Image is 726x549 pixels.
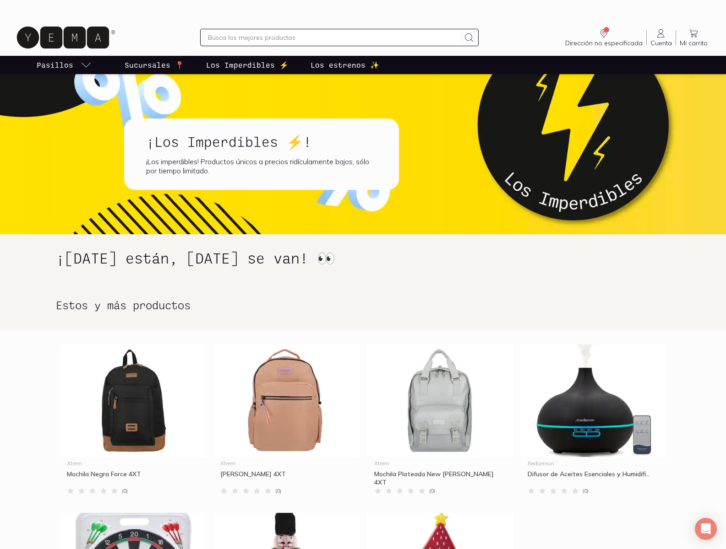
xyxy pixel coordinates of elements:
span: Dirección no especificada [565,39,643,47]
a: Sucursales 📍 [123,56,186,74]
div: Open Intercom Messenger [695,518,717,540]
div: RedLemon [528,461,660,466]
span: Cuenta [650,39,672,47]
img: Difusor de Aceites Esenciales y Humidificador [520,344,667,457]
span: Mi carrito [680,39,708,47]
span: ( 0 ) [122,488,128,494]
p: Sucursales 📍 [125,59,184,70]
div: Difusor de Aceites Esenciales y Humidifi... [528,470,660,486]
span: ( 0 ) [429,488,435,494]
div: Xtrem [374,461,506,466]
a: Mochila Negra Force 4XTXtremMochila Negra Force 4XT(0) [60,344,206,495]
div: Xtrem [220,461,352,466]
span: ( 0 ) [583,488,589,494]
h1: ¡[DATE] están, [DATE] se van! 👀 [56,249,671,266]
p: Los Imperdibles ⚡️ [206,59,289,70]
img: Mochila Rosa Mariland 4XT [213,344,360,457]
h1: ¡Los Imperdibles ⚡! [146,133,377,150]
img: Mochila Negra Force 4XT [60,344,206,457]
div: [PERSON_NAME] 4XT [220,470,352,486]
a: ¡Los Imperdibles ⚡!¡Los imperdibles! Productos únicos a precios ridículamente bajos, sólo por tie... [124,118,428,190]
a: Mochila Rosa Mariland 4XTXtrem[PERSON_NAME] 4XT(0) [213,344,360,495]
a: Los estrenos ✨ [309,56,381,74]
a: Cuenta [647,28,676,47]
a: Los Imperdibles ⚡️ [204,56,290,74]
input: Busca los mejores productos [208,32,460,43]
a: pasillo-todos-link [35,56,93,74]
div: Mochila Plateada New [PERSON_NAME] 4XT [374,470,506,486]
div: Mochila Negra Force 4XT [67,470,199,486]
div: Xtrem [67,461,199,466]
p: Pasillos [37,59,73,70]
a: Mi carrito [676,28,711,47]
a: Difusor de Aceites Esenciales y HumidificadorRedLemonDifusor de Aceites Esenciales y Humidifi...(0) [520,344,667,495]
span: ( 0 ) [275,488,281,494]
p: Los estrenos ✨ [311,59,379,70]
a: Mochila Plateada New Briz 4XTXtremMochila Plateada New [PERSON_NAME] 4XT(0) [367,344,513,495]
img: Mochila Plateada New Briz 4XT [367,344,513,457]
a: Dirección no especificada [562,28,646,47]
h2: Estos y más productos [56,299,671,311]
div: ¡Los imperdibles! Productos únicos a precios ridículamente bajos, sólo por tiempo limitado. [146,157,377,175]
